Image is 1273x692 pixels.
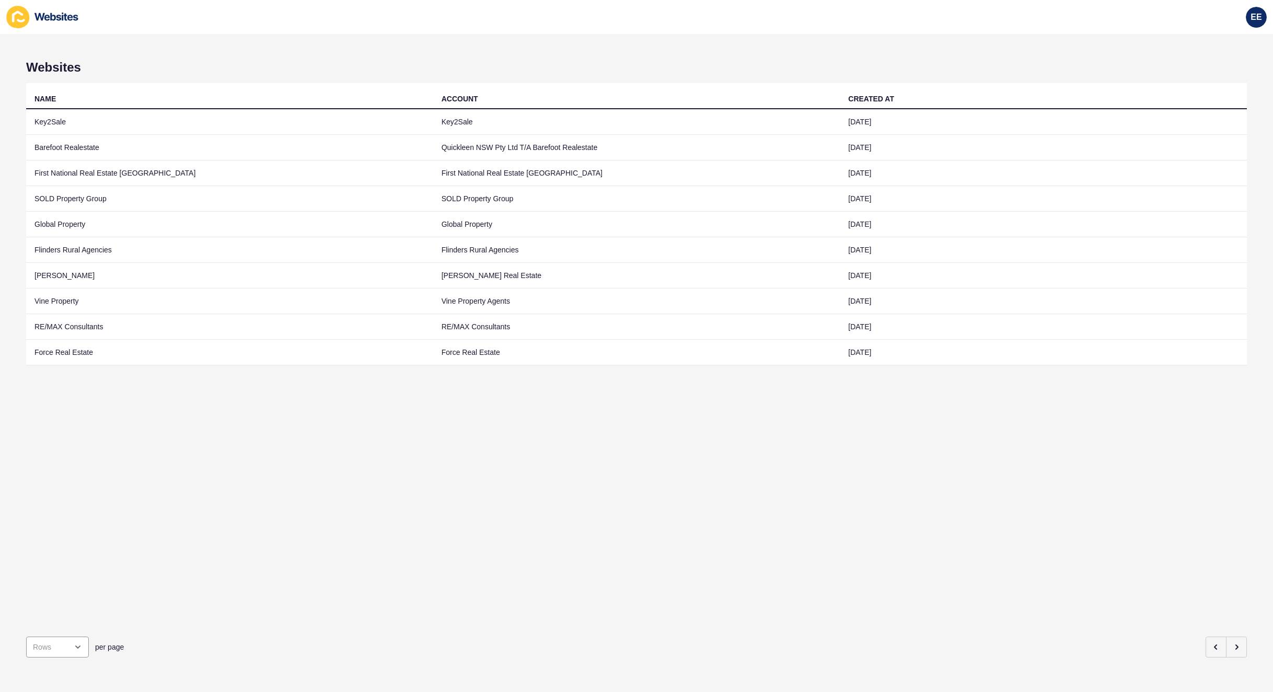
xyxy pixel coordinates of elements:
[26,109,433,135] td: Key2Sale
[433,109,840,135] td: Key2Sale
[840,263,1247,289] td: [DATE]
[26,160,433,186] td: First National Real Estate [GEOGRAPHIC_DATA]
[848,94,894,104] div: CREATED AT
[840,237,1247,263] td: [DATE]
[26,60,1247,75] h1: Websites
[840,135,1247,160] td: [DATE]
[26,237,433,263] td: Flinders Rural Agencies
[26,263,433,289] td: [PERSON_NAME]
[26,186,433,212] td: SOLD Property Group
[95,642,124,652] span: per page
[840,314,1247,340] td: [DATE]
[840,160,1247,186] td: [DATE]
[840,212,1247,237] td: [DATE]
[26,637,89,658] div: open menu
[433,237,840,263] td: Flinders Rural Agencies
[433,340,840,365] td: Force Real Estate
[433,212,840,237] td: Global Property
[433,160,840,186] td: First National Real Estate [GEOGRAPHIC_DATA]
[840,289,1247,314] td: [DATE]
[26,340,433,365] td: Force Real Estate
[442,94,478,104] div: ACCOUNT
[26,289,433,314] td: Vine Property
[433,186,840,212] td: SOLD Property Group
[840,340,1247,365] td: [DATE]
[1251,12,1262,22] span: EE
[840,109,1247,135] td: [DATE]
[433,314,840,340] td: RE/MAX Consultants
[26,314,433,340] td: RE/MAX Consultants
[26,212,433,237] td: Global Property
[433,263,840,289] td: [PERSON_NAME] Real Estate
[433,135,840,160] td: Quickleen NSW Pty Ltd T/A Barefoot Realestate
[26,135,433,160] td: Barefoot Realestate
[34,94,56,104] div: NAME
[840,186,1247,212] td: [DATE]
[433,289,840,314] td: Vine Property Agents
